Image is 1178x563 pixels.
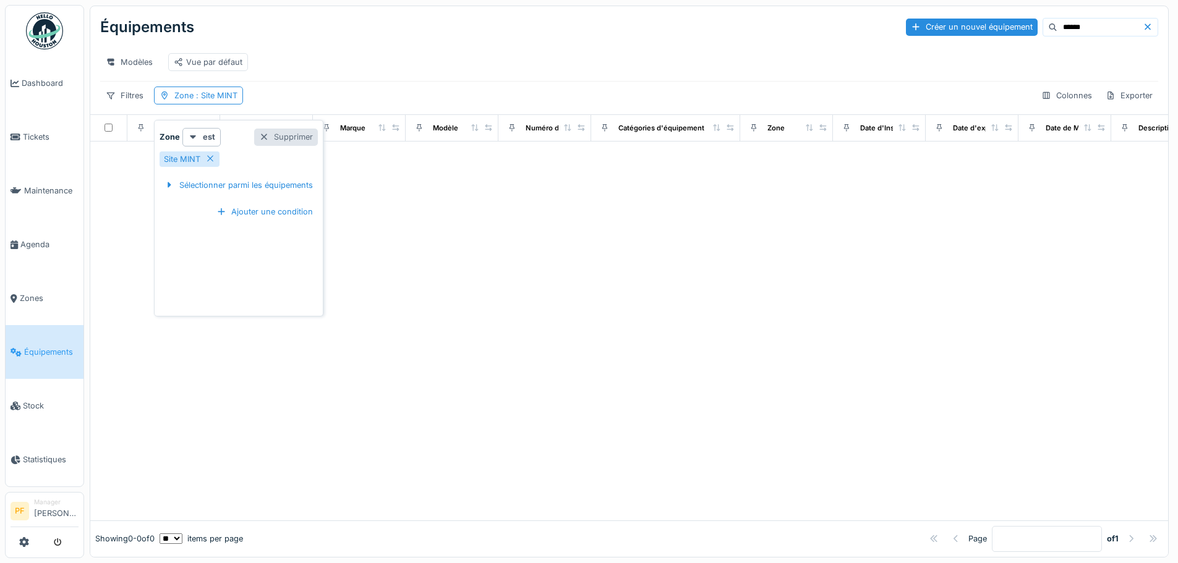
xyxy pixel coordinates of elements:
[100,11,194,43] div: Équipements
[23,454,79,465] span: Statistiques
[160,131,180,143] strong: Zone
[174,90,237,101] div: Zone
[95,533,155,544] div: Showing 0 - 0 of 0
[1100,87,1158,104] div: Exporter
[194,91,237,100] span: : Site MINT
[160,177,318,193] div: Sélectionner parmi les équipements
[1046,123,1089,133] div: Date de MEC
[767,123,785,133] div: Zone
[24,346,79,358] span: Équipements
[34,497,79,524] li: [PERSON_NAME]
[11,502,29,520] li: PF
[906,19,1038,35] div: Créer un nouvel équipement
[211,203,318,220] div: Ajouter une condition
[22,77,79,89] span: Dashboard
[160,533,243,544] div: items per page
[23,131,79,143] span: Tickets
[1107,533,1119,544] strong: of 1
[1138,123,1177,133] div: Description
[860,123,921,133] div: Date d'Installation
[174,56,242,68] div: Vue par défaut
[24,185,79,197] span: Maintenance
[203,131,215,143] strong: est
[968,533,987,544] div: Page
[433,123,458,133] div: Modèle
[20,239,79,250] span: Agenda
[254,129,318,145] div: Supprimer
[23,400,79,412] span: Stock
[20,292,79,304] span: Zones
[34,497,79,507] div: Manager
[100,53,158,71] div: Modèles
[340,123,365,133] div: Marque
[1036,87,1098,104] div: Colonnes
[26,12,63,49] img: Badge_color-CXgf-gQk.svg
[618,123,704,133] div: Catégories d'équipement
[953,123,1010,133] div: Date d'expiration
[164,153,200,165] div: Site MINT
[526,123,583,133] div: Numéro de Série
[100,87,149,104] div: Filtres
